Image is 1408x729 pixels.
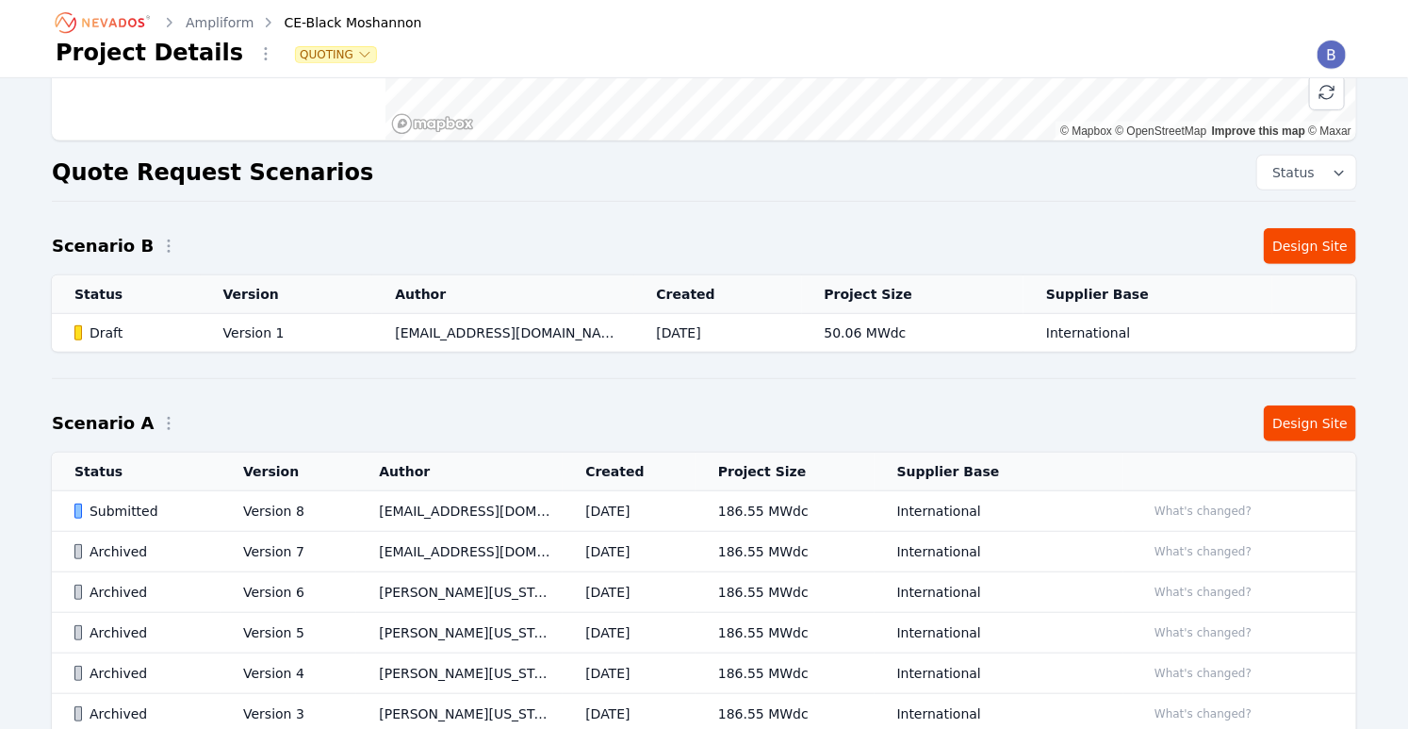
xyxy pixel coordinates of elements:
[1265,163,1315,182] span: Status
[1146,704,1260,724] button: What's changed?
[1264,228,1356,264] a: Design Site
[356,613,563,654] td: [PERSON_NAME][US_STATE]
[1116,124,1207,138] a: OpenStreetMap
[201,314,373,353] td: Version 1
[1146,501,1260,522] button: What's changed?
[74,502,211,521] div: Submitted
[1023,275,1272,314] th: Supplier Base
[221,654,356,694] td: Version 4
[52,572,1356,613] tr: ArchivedVersion 6[PERSON_NAME][US_STATE][DATE]186.55 MWdcInternationalWhat's changed?
[875,654,1123,694] td: International
[1264,406,1356,441] a: Design Site
[875,572,1123,613] td: International
[221,572,356,613] td: Version 6
[74,704,211,723] div: Archived
[875,453,1123,491] th: Supplier Base
[802,275,1024,314] th: Project Size
[356,532,563,572] td: [EMAIL_ADDRESS][DOMAIN_NAME]
[52,532,1356,572] tr: ArchivedVersion 7[EMAIL_ADDRESS][DOMAIN_NAME][DATE]186.55 MWdcInternationalWhat's changed?
[1308,124,1351,138] a: Maxar
[1212,124,1305,138] a: Improve this map
[56,8,422,38] nav: Breadcrumb
[52,410,154,437] h2: Scenario A
[356,572,563,613] td: [PERSON_NAME][US_STATE]
[356,453,563,491] th: Author
[221,613,356,654] td: Version 5
[696,453,875,491] th: Project Size
[74,664,211,683] div: Archived
[74,323,191,342] div: Draft
[52,233,154,259] h2: Scenario B
[875,613,1123,654] td: International
[221,532,356,572] td: Version 7
[696,572,875,613] td: 186.55 MWdc
[258,13,422,32] div: CE-Black Moshannon
[875,491,1123,532] td: International
[356,654,563,694] td: [PERSON_NAME][US_STATE]
[56,38,243,68] h1: Project Details
[563,654,696,694] td: [DATE]
[563,491,696,532] td: [DATE]
[696,532,875,572] td: 186.55 MWdc
[356,491,563,532] td: [EMAIL_ADDRESS][DOMAIN_NAME]
[563,532,696,572] td: [DATE]
[296,47,376,62] button: Quoting
[1257,156,1356,190] button: Status
[221,491,356,532] td: Version 8
[1146,582,1260,603] button: What's changed?
[1146,663,1260,684] button: What's changed?
[875,532,1123,572] td: International
[1023,314,1272,353] td: International
[634,314,802,353] td: [DATE]
[1146,622,1260,643] button: What's changed?
[372,275,633,314] th: Author
[186,13,254,32] a: Ampliform
[1146,541,1260,562] button: What's changed?
[52,275,201,314] th: Status
[74,542,211,561] div: Archived
[1060,124,1112,138] a: Mapbox
[802,314,1024,353] td: 50.06 MWdc
[696,491,875,532] td: 186.55 MWdc
[52,314,1356,353] tr: DraftVersion 1[EMAIL_ADDRESS][DOMAIN_NAME][DATE]50.06 MWdcInternational
[563,572,696,613] td: [DATE]
[52,613,1356,654] tr: ArchivedVersion 5[PERSON_NAME][US_STATE][DATE]186.55 MWdcInternationalWhat's changed?
[1317,40,1347,70] img: Brittanie Jackson
[634,275,802,314] th: Created
[563,453,696,491] th: Created
[52,654,1356,694] tr: ArchivedVersion 4[PERSON_NAME][US_STATE][DATE]186.55 MWdcInternationalWhat's changed?
[696,613,875,654] td: 186.55 MWdc
[221,453,356,491] th: Version
[52,157,373,188] h2: Quote Request Scenarios
[74,583,211,602] div: Archived
[391,113,474,135] a: Mapbox homepage
[372,314,633,353] td: [EMAIL_ADDRESS][DOMAIN_NAME]
[74,623,211,642] div: Archived
[52,491,1356,532] tr: SubmittedVersion 8[EMAIL_ADDRESS][DOMAIN_NAME][DATE]186.55 MWdcInternationalWhat's changed?
[563,613,696,654] td: [DATE]
[696,654,875,694] td: 186.55 MWdc
[52,453,221,491] th: Status
[201,275,373,314] th: Version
